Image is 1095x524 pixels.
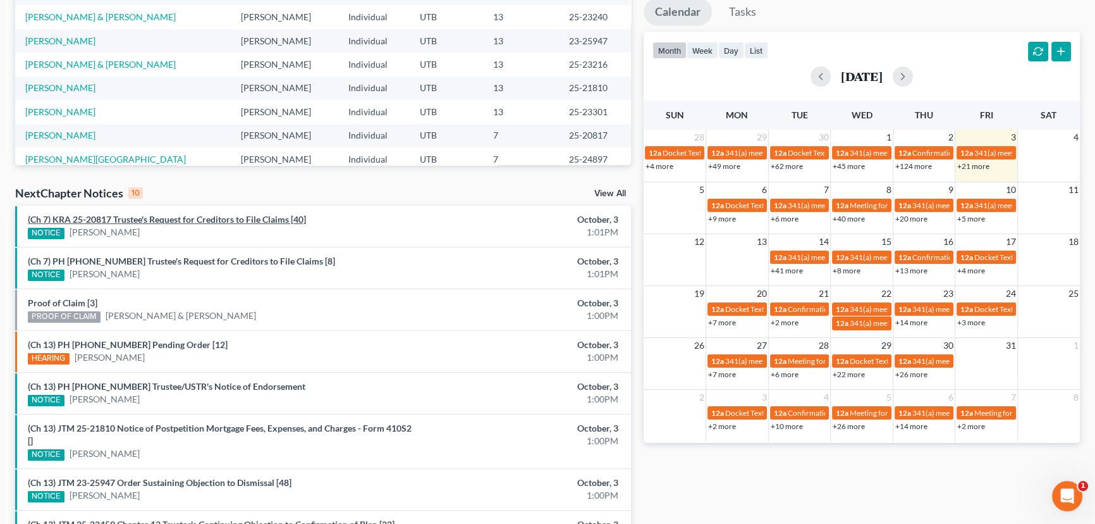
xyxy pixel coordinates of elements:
a: Proof of Claim [3] [28,297,97,308]
span: Docket Text: for [PERSON_NAME] & [PERSON_NAME] [850,356,1030,366]
div: October, 3 [430,339,618,351]
span: 20 [755,286,768,301]
span: 341(a) meeting for [PERSON_NAME] [850,304,972,314]
a: +40 more [833,214,865,223]
span: 23 [942,286,955,301]
a: +14 more [895,318,927,327]
td: 7 [483,147,558,171]
a: [PERSON_NAME] [70,268,140,280]
span: 12a [836,356,848,366]
span: 341(a) meeting for [PERSON_NAME] & [PERSON_NAME] [725,356,914,366]
a: View All [594,189,626,198]
span: 12a [711,408,724,418]
a: (Ch 13) JTM 23-25947 Order Sustaining Objection to Dismissal [48] [28,477,291,488]
span: 12a [711,356,724,366]
div: 1:00PM [430,351,618,364]
div: 10 [128,187,143,199]
span: Tue [791,109,807,120]
span: Meeting for [PERSON_NAME] [850,201,949,210]
div: 1:00PM [430,309,618,322]
a: [PERSON_NAME] & [PERSON_NAME] [25,11,176,22]
span: 22 [880,286,893,301]
span: 29 [880,338,893,353]
span: Wed [851,109,872,120]
td: [PERSON_NAME] [231,5,338,28]
div: NOTICE [28,395,64,406]
span: 5 [698,182,706,197]
span: 341(a) meeting for [PERSON_NAME] [725,148,847,158]
a: +22 more [833,370,865,379]
span: 12a [649,148,661,158]
span: 12a [774,253,786,262]
div: 1:00PM [430,393,618,406]
div: NOTICE [28,270,64,281]
span: 341(a) meeting for [PERSON_NAME] [912,304,1034,314]
span: 27 [755,338,768,353]
a: +124 more [895,161,932,171]
div: 1:00PM [430,489,618,502]
a: +41 more [771,266,803,275]
span: 24 [1005,286,1017,301]
td: [PERSON_NAME] [231,77,338,100]
span: 18 [1067,234,1080,249]
td: 25-23240 [559,5,631,28]
td: 25-24897 [559,147,631,171]
span: 1 [885,130,893,145]
span: 31 [1005,338,1017,353]
span: 29 [755,130,768,145]
span: 12a [836,201,848,210]
span: 341(a) meeting for [PERSON_NAME] [788,253,910,262]
td: 13 [483,5,558,28]
td: Individual [338,29,409,53]
div: NOTICE [28,449,64,461]
span: Docket Text: for [PERSON_NAME] [725,304,838,314]
td: UTB [409,53,483,76]
div: October, 3 [430,477,618,489]
a: +7 more [708,318,736,327]
a: [PERSON_NAME] [25,106,95,117]
td: UTB [409,77,483,100]
div: 1:01PM [430,226,618,239]
span: 12a [836,408,848,418]
span: Docket Text: for [PERSON_NAME] [663,148,776,158]
td: 7 [483,124,558,147]
div: NOTICE [28,491,64,502]
span: Meeting for [PERSON_NAME] [974,408,1074,418]
span: 12a [836,318,848,328]
span: 12a [898,201,911,210]
span: 17 [1005,234,1017,249]
span: Meeting for Brooklyn [PERSON_NAME] & [PERSON_NAME] [850,408,1048,418]
td: Individual [338,147,409,171]
button: day [718,42,744,59]
span: 341(a) meeting for [PERSON_NAME] [PERSON_NAME] [912,356,1095,366]
a: +26 more [833,421,865,431]
a: [PERSON_NAME] [70,393,140,406]
td: UTB [409,5,483,28]
span: 6 [761,182,768,197]
span: 12a [960,408,973,418]
span: 12a [898,304,911,314]
span: 7 [823,182,830,197]
span: 12 [693,234,706,249]
span: Sat [1041,109,1056,120]
span: Docket Text: for [PERSON_NAME] [974,253,1087,262]
span: 8 [1072,390,1080,405]
td: Individual [338,77,409,100]
span: 12a [960,201,973,210]
td: [PERSON_NAME] [231,124,338,147]
a: +9 more [708,214,736,223]
span: 30 [817,130,830,145]
a: [PERSON_NAME] & [PERSON_NAME] [106,309,256,322]
span: Confirmation hearing for [PERSON_NAME] [912,148,1056,158]
span: Sun [666,109,684,120]
span: 12a [774,304,786,314]
span: 341(a) meeting for [PERSON_NAME] & [PERSON_NAME] [850,253,1039,262]
a: +3 more [957,318,985,327]
td: Individual [338,5,409,28]
span: 7 [1010,390,1017,405]
td: 13 [483,53,558,76]
span: 12a [960,253,973,262]
a: [PERSON_NAME] [70,489,140,502]
a: +45 more [833,161,865,171]
span: 12a [960,304,973,314]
